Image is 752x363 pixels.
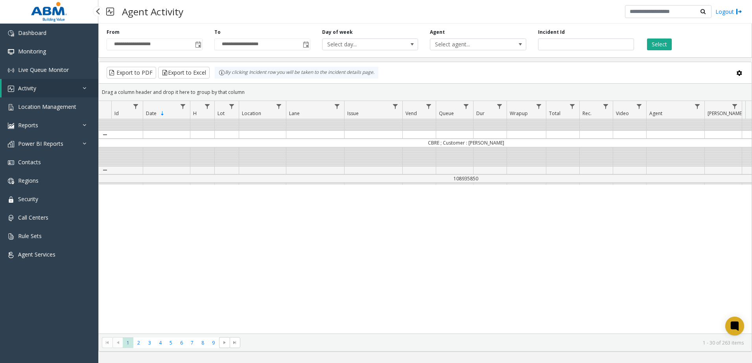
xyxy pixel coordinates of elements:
a: Location Filter Menu [274,101,284,112]
span: H [193,110,197,117]
span: Live Queue Monitor [18,66,69,73]
img: 'icon' [8,215,14,221]
button: Export to PDF [107,67,156,79]
kendo-pager-info: 1 - 30 of 263 items [245,339,744,346]
span: Monitoring [18,48,46,55]
span: Lot [217,110,225,117]
span: Sortable [159,110,166,117]
a: Video Filter Menu [634,101,645,112]
span: Page 3 [144,337,155,348]
span: Date [146,110,157,117]
span: Page 1 [123,337,133,348]
span: Activity [18,84,36,92]
span: Issue [347,110,359,117]
a: Date Filter Menu [178,101,188,112]
button: Select [647,38,672,50]
span: [PERSON_NAME] [708,110,743,117]
span: Dur [476,110,485,117]
img: logout [736,7,742,16]
label: Incident Id [538,29,565,36]
span: Dashboard [18,29,46,37]
span: Page 6 [176,337,187,348]
span: Security [18,195,38,203]
span: Go to the last page [232,339,238,346]
img: 'icon' [8,159,14,166]
img: 'icon' [8,178,14,184]
span: Location [242,110,261,117]
a: Lot Filter Menu [227,101,237,112]
span: Page 5 [166,337,176,348]
a: H Filter Menu [202,101,213,112]
span: Go to the next page [221,339,228,346]
img: 'icon' [8,123,14,129]
span: Video [616,110,629,117]
img: 'icon' [8,67,14,73]
span: Toggle popup [194,39,202,50]
img: 'icon' [8,233,14,240]
span: Reports [18,121,38,129]
a: Dur Filter Menu [494,101,505,112]
img: infoIcon.svg [219,70,225,76]
span: Agent Services [18,251,55,258]
div: Data table [99,101,752,334]
img: pageIcon [106,2,114,21]
label: From [107,29,120,36]
span: Location Management [18,103,76,110]
span: Contacts [18,158,41,166]
img: 'icon' [8,86,14,92]
label: To [214,29,221,36]
a: Agent Filter Menu [692,101,703,112]
label: Day of week [322,29,353,36]
img: 'icon' [8,30,14,37]
a: Rec. Filter Menu [601,101,611,112]
img: 'icon' [8,49,14,55]
span: Page 8 [197,337,208,348]
span: Go to the last page [230,337,240,348]
span: Lane [289,110,300,117]
span: Page 4 [155,337,166,348]
span: Rule Sets [18,232,42,240]
span: Power BI Reports [18,140,63,147]
a: Activity [2,79,98,97]
a: Id Filter Menu [131,101,141,112]
span: Go to the next page [219,337,230,348]
span: Toggle popup [301,39,310,50]
div: By clicking Incident row you will be taken to the incident details page. [215,67,378,79]
span: Id [114,110,119,117]
span: Queue [439,110,454,117]
span: Page 9 [208,337,219,348]
div: Drag a column header and drop it here to group by that column [99,85,752,99]
span: Vend [405,110,417,117]
img: 'icon' [8,252,14,258]
span: Total [549,110,560,117]
span: Wrapup [510,110,528,117]
span: Rec. [582,110,592,117]
img: 'icon' [8,141,14,147]
a: Issue Filter Menu [390,101,401,112]
a: Collapse Details [99,128,111,141]
label: Agent [430,29,445,36]
span: Select agent... [430,39,507,50]
a: Vend Filter Menu [424,101,434,112]
span: Regions [18,177,39,184]
span: Page 2 [133,337,144,348]
a: Parker Filter Menu [730,101,740,112]
button: Export to Excel [158,67,210,79]
a: Total Filter Menu [567,101,578,112]
a: Collapse Details [99,163,111,177]
span: Select day... [323,39,399,50]
a: Lane Filter Menu [332,101,343,112]
span: Call Centers [18,214,48,221]
a: Wrapup Filter Menu [534,101,544,112]
span: Page 7 [187,337,197,348]
span: Agent [649,110,662,117]
img: 'icon' [8,196,14,203]
h3: Agent Activity [118,2,187,21]
a: Queue Filter Menu [461,101,472,112]
a: Logout [715,7,742,16]
img: 'icon' [8,104,14,110]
